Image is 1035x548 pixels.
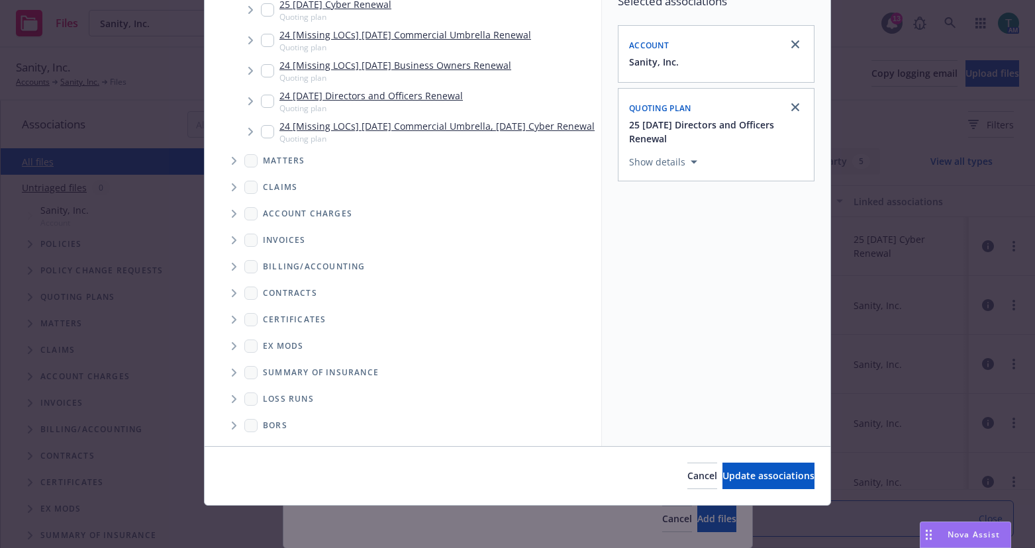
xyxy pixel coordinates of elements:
button: Sanity, Inc. [629,55,679,69]
span: Certificates [263,316,326,324]
span: Billing/Accounting [263,263,366,271]
span: Nova Assist [948,529,1000,540]
span: Update associations [722,469,814,482]
a: 24 [Missing LOCs] [DATE] Commercial Umbrella, [DATE] Cyber Renewal [279,119,595,133]
a: close [787,99,803,115]
button: 25 [DATE] Directors and Officers Renewal [629,118,806,146]
span: Ex Mods [263,342,303,350]
button: Show details [624,154,703,170]
span: BORs [263,422,287,430]
span: Account [629,40,669,51]
span: Claims [263,183,297,191]
span: Cancel [687,469,717,482]
span: Quoting plan [279,103,463,114]
span: Quoting plan [279,72,511,83]
a: 24 [Missing LOCs] [DATE] Commercial Umbrella Renewal [279,28,531,42]
span: Loss Runs [263,395,314,403]
a: close [787,36,803,52]
button: Cancel [687,463,717,489]
span: Quoting plan [279,42,531,53]
span: Quoting plan [279,11,391,23]
span: Summary of insurance [263,369,379,377]
div: Folder Tree Example [205,253,601,439]
button: Nova Assist [920,522,1011,548]
span: Quoting plan [279,133,595,144]
span: Invoices [263,236,306,244]
span: Contracts [263,289,317,297]
button: Update associations [722,463,814,489]
span: Matters [263,157,305,165]
a: 24 [Missing LOCs] [DATE] Business Owners Renewal [279,58,511,72]
span: Quoting plan [629,103,691,114]
span: Account charges [263,210,352,218]
div: Drag to move [920,522,937,547]
a: 24 [DATE] Directors and Officers Renewal [279,89,463,103]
